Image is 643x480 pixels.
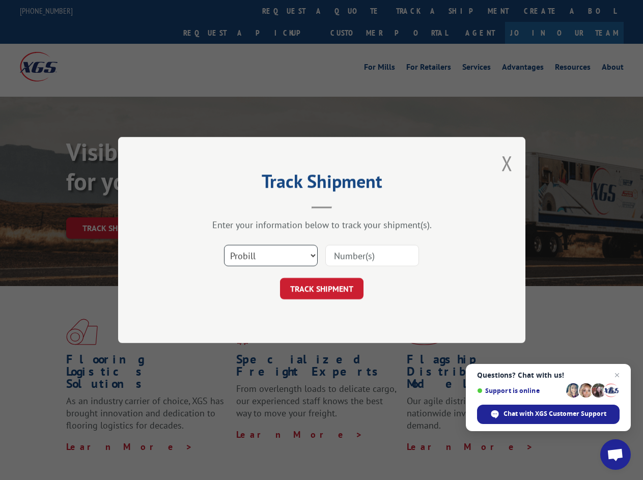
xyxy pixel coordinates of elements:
[611,369,623,381] span: Close chat
[325,245,419,266] input: Number(s)
[477,371,620,379] span: Questions? Chat with us!
[477,405,620,424] div: Chat with XGS Customer Support
[600,439,631,470] div: Open chat
[169,219,474,231] div: Enter your information below to track your shipment(s).
[280,278,364,299] button: TRACK SHIPMENT
[501,150,513,177] button: Close modal
[169,174,474,193] h2: Track Shipment
[477,387,563,394] span: Support is online
[504,409,606,418] span: Chat with XGS Customer Support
